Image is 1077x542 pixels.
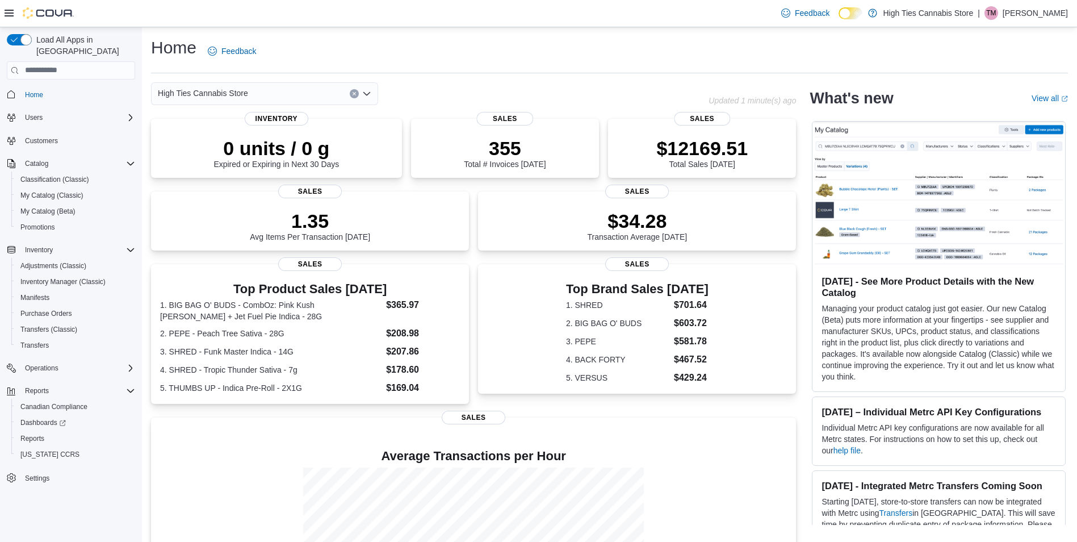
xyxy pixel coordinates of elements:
p: 1.35 [250,210,370,232]
span: High Ties Cannabis Store [158,86,248,100]
button: Inventory [20,243,57,257]
h3: Top Brand Sales [DATE] [566,282,709,296]
span: Inventory [245,112,308,126]
span: Transfers [16,339,135,352]
span: My Catalog (Beta) [20,207,76,216]
span: Dashboards [20,418,66,427]
button: My Catalog (Beta) [11,203,140,219]
a: Transfers [879,508,913,518]
dt: 2. PEPE - Peach Tree Sativa - 28G [160,328,382,339]
dd: $429.24 [674,371,709,385]
span: Manifests [20,293,49,302]
a: Dashboards [16,416,70,430]
span: TM [986,6,996,20]
span: Feedback [221,45,256,57]
button: Open list of options [362,89,371,98]
p: Individual Metrc API key configurations are now available for all Metrc states. For instructions ... [822,422,1056,456]
p: $12169.51 [656,137,748,160]
span: Inventory [25,245,53,255]
h4: Average Transactions per Hour [160,449,787,463]
span: Customers [25,136,58,145]
a: Classification (Classic) [16,173,94,186]
span: Reports [25,386,49,395]
span: My Catalog (Beta) [16,205,135,218]
span: [US_STATE] CCRS [20,450,79,459]
a: Dashboards [11,415,140,431]
p: Managing your product catalog just got easier. Our new Catalog (Beta) puts more information at yo... [822,303,1056,382]
button: Catalog [2,156,140,172]
span: My Catalog (Classic) [16,189,135,202]
button: Users [20,111,47,124]
button: Manifests [11,290,140,306]
span: Adjustments (Classic) [20,261,86,270]
span: Settings [20,470,135,485]
a: Transfers [16,339,53,352]
span: Purchase Orders [20,309,72,318]
a: Customers [20,134,62,148]
button: Clear input [350,89,359,98]
span: Home [25,90,43,99]
h3: [DATE] – Individual Metrc API Key Configurations [822,406,1056,418]
span: Sales [674,112,730,126]
dt: 1. BIG BAG O' BUDS - CombOz: Pink Kush [PERSON_NAME] + Jet Fuel Pie Indica - 28G [160,299,382,322]
span: Dashboards [16,416,135,430]
dd: $701.64 [674,298,709,312]
p: 355 [464,137,546,160]
svg: External link [1061,95,1068,102]
span: Inventory Manager (Classic) [16,275,135,289]
div: Theresa Morgan [984,6,998,20]
span: Promotions [20,223,55,232]
a: View allExternal link [1032,94,1068,103]
dd: $365.97 [386,298,460,312]
span: Classification (Classic) [16,173,135,186]
dt: 1. SHRED [566,299,669,311]
button: Transfers [11,337,140,353]
span: Home [20,87,135,102]
span: Adjustments (Classic) [16,259,135,273]
p: 0 units / 0 g [213,137,339,160]
a: Transfers (Classic) [16,323,82,336]
span: Canadian Compliance [20,402,87,411]
button: Promotions [11,219,140,235]
button: Purchase Orders [11,306,140,322]
dd: $467.52 [674,353,709,366]
a: Inventory Manager (Classic) [16,275,110,289]
button: Settings [2,469,140,486]
button: Canadian Compliance [11,399,140,415]
span: Catalog [20,157,135,170]
span: Operations [20,361,135,375]
span: Transfers (Classic) [16,323,135,336]
button: Users [2,110,140,126]
div: Total Sales [DATE] [656,137,748,169]
div: Transaction Average [DATE] [588,210,688,241]
button: Adjustments (Classic) [11,258,140,274]
span: Sales [278,257,342,271]
p: Updated 1 minute(s) ago [709,96,796,105]
span: Reports [20,384,135,398]
button: Reports [2,383,140,399]
span: Washington CCRS [16,448,135,461]
nav: Complex example [7,82,135,516]
dt: 5. THUMBS UP - Indica Pre-Roll - 2X1G [160,382,382,394]
button: My Catalog (Classic) [11,187,140,203]
a: Feedback [203,40,261,62]
h3: [DATE] - Integrated Metrc Transfers Coming Soon [822,480,1056,491]
span: Customers [20,134,135,148]
a: help file [833,446,861,455]
dt: 3. SHRED - Funk Master Indica - 14G [160,346,382,357]
span: Feedback [795,7,829,19]
button: Operations [20,361,63,375]
button: Transfers (Classic) [11,322,140,337]
dd: $169.04 [386,381,460,395]
input: Dark Mode [839,7,862,19]
dt: 2. BIG BAG O' BUDS [566,318,669,329]
span: Sales [605,185,669,198]
span: Manifests [16,291,135,305]
span: Sales [605,257,669,271]
button: Inventory Manager (Classic) [11,274,140,290]
a: My Catalog (Classic) [16,189,88,202]
dd: $178.60 [386,363,460,377]
h2: What's new [810,89,893,107]
a: Reports [16,432,49,445]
